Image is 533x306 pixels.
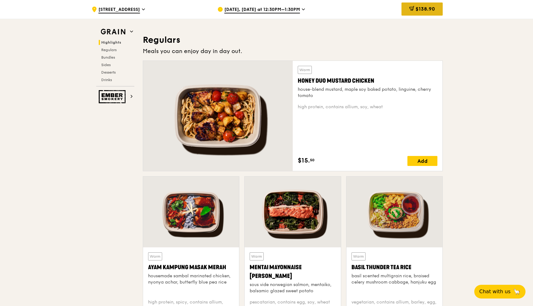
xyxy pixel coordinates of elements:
[310,158,315,163] span: 50
[513,288,521,295] span: 🦙
[407,156,437,166] div: Add
[479,288,511,295] span: Chat with us
[98,7,140,13] span: [STREET_ADDRESS]
[148,263,234,272] div: Ayam Kampung Masak Merah
[351,273,437,285] div: basil scented multigrain rice, braised celery mushroom cabbage, hanjuku egg
[250,263,336,280] div: Mentai Mayonnaise [PERSON_NAME]
[101,70,116,75] span: Desserts
[298,104,437,110] div: high protein, contains allium, soy, wheat
[298,86,437,99] div: house-blend mustard, maple soy baked potato, linguine, cherry tomato
[101,78,112,82] span: Drinks
[143,47,443,56] div: Meals you can enjoy day in day out.
[416,6,435,12] span: $138.90
[474,285,526,299] button: Chat with us🦙
[351,263,437,272] div: Basil Thunder Tea Rice
[250,282,336,294] div: sous vide norwegian salmon, mentaiko, balsamic glazed sweet potato
[298,66,312,74] div: Warm
[148,252,162,260] div: Warm
[298,156,310,165] span: $15.
[99,90,127,103] img: Ember Smokery web logo
[351,252,366,260] div: Warm
[250,252,264,260] div: Warm
[143,34,443,46] h3: Regulars
[148,273,234,285] div: housemade sambal marinated chicken, nyonya achar, butterfly blue pea rice
[101,40,121,45] span: Highlights
[101,48,117,52] span: Regulars
[101,63,111,67] span: Sides
[99,26,127,37] img: Grain web logo
[298,76,437,85] div: Honey Duo Mustard Chicken
[224,7,300,13] span: [DATE], [DATE] at 12:30PM–1:30PM
[101,55,115,60] span: Bundles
